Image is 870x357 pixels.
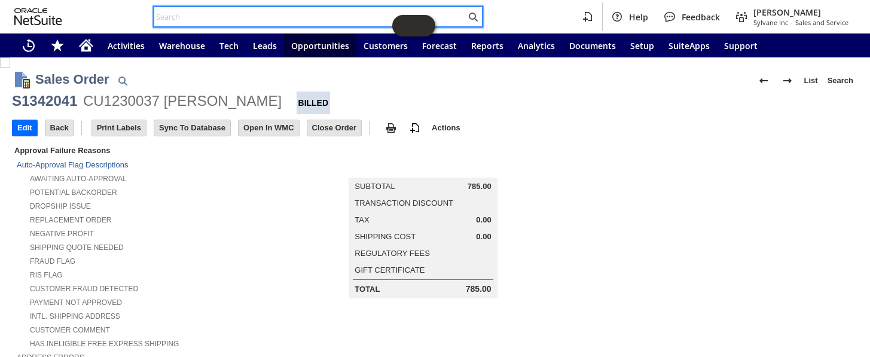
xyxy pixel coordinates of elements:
[408,121,422,135] img: add-record.svg
[30,340,179,348] a: Has Ineligible Free Express Shipping
[30,312,120,321] a: Intl. Shipping Address
[12,144,289,157] div: Approval Failure Reasons
[668,40,710,51] span: SuiteApps
[799,71,823,90] a: List
[427,123,465,132] a: Actions
[823,71,858,90] a: Search
[630,40,654,51] span: Setup
[159,40,205,51] span: Warehouse
[355,285,380,294] a: Total
[795,18,848,27] span: Sales and Service
[83,91,282,111] div: CU1230037 [PERSON_NAME]
[392,15,435,36] iframe: Click here to launch Oracle Guided Learning Help Panel
[569,40,616,51] span: Documents
[384,121,398,135] img: print.svg
[756,74,771,88] img: Previous
[682,11,720,23] span: Feedback
[30,230,94,238] a: Negative Profit
[476,232,491,242] span: 0.00
[12,91,77,111] div: S1342041
[253,40,277,51] span: Leads
[297,91,331,114] div: Billed
[753,18,788,27] span: Sylvane Inc
[717,33,765,57] a: Support
[30,243,124,252] a: Shipping Quote Needed
[30,202,91,210] a: Dropship Issue
[468,182,492,191] span: 785.00
[414,15,435,36] span: Oracle Guided Learning Widget. To move around, please hold and drag
[115,74,130,88] img: Quick Find
[30,285,138,293] a: Customer Fraud Detected
[43,33,72,57] div: Shortcuts
[518,40,555,51] span: Analytics
[22,38,36,53] svg: Recent Records
[355,182,395,191] a: Subtotal
[356,33,415,57] a: Customers
[100,33,152,57] a: Activities
[476,215,491,225] span: 0.00
[45,120,74,136] input: Back
[415,33,464,57] a: Forecast
[562,33,623,57] a: Documents
[355,232,416,241] a: Shipping Cost
[511,33,562,57] a: Analytics
[629,11,648,23] span: Help
[466,10,480,24] svg: Search
[355,199,453,208] a: Transaction Discount
[239,120,299,136] input: Open In WMC
[780,74,795,88] img: Next
[30,257,75,266] a: Fraud Flag
[790,18,793,27] span: -
[14,8,62,25] svg: logo
[471,40,503,51] span: Reports
[212,33,246,57] a: Tech
[152,33,212,57] a: Warehouse
[108,40,145,51] span: Activities
[219,40,239,51] span: Tech
[284,33,356,57] a: Opportunities
[30,271,63,279] a: RIS flag
[92,120,146,136] input: Print Labels
[307,120,361,136] input: Close Order
[30,175,127,183] a: Awaiting Auto-Approval
[154,120,230,136] input: Sync To Database
[30,216,111,224] a: Replacement Order
[154,10,466,24] input: Search
[355,266,425,274] a: Gift Certificate
[724,40,758,51] span: Support
[364,40,408,51] span: Customers
[753,7,848,18] span: [PERSON_NAME]
[13,120,37,136] input: Edit
[355,249,429,258] a: Regulatory Fees
[30,188,117,197] a: Potential Backorder
[661,33,717,57] a: SuiteApps
[291,40,349,51] span: Opportunities
[422,40,457,51] span: Forecast
[72,33,100,57] a: Home
[246,33,284,57] a: Leads
[79,38,93,53] svg: Home
[466,284,492,294] span: 785.00
[464,33,511,57] a: Reports
[30,298,122,307] a: Payment not approved
[623,33,661,57] a: Setup
[349,158,497,178] caption: Summary
[50,38,65,53] svg: Shortcuts
[35,69,109,89] h1: Sales Order
[355,215,369,224] a: Tax
[17,160,128,169] a: Auto-Approval Flag Descriptions
[30,326,110,334] a: Customer Comment
[14,33,43,57] a: Recent Records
